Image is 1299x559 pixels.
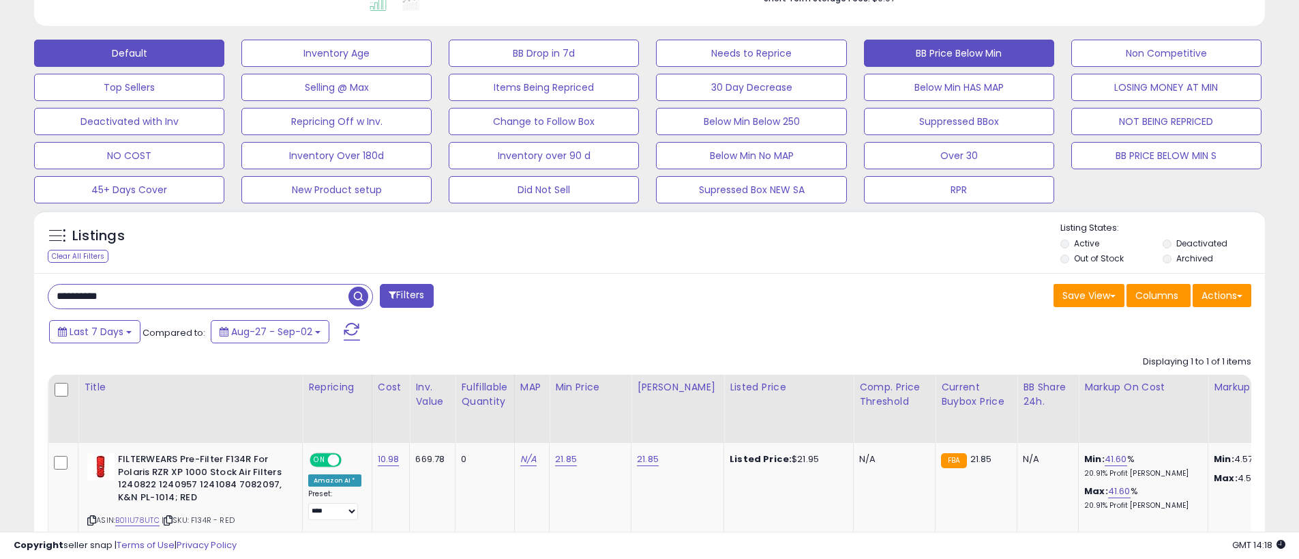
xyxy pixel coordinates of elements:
div: Current Buybox Price [941,380,1011,409]
a: 21.85 [637,453,659,466]
div: N/A [859,453,925,465]
button: NOT BEING REPRICED [1071,108,1261,135]
span: Last 7 Days [70,325,123,339]
button: BB Price Below Min [864,40,1054,67]
button: Default [34,40,224,67]
b: FILTERWEARS Pre-Filter F134R For Polaris RZR XP 1000 Stock Air Filters 1240822 1240957 1241084 70... [118,453,284,507]
div: seller snap | | [14,539,237,552]
button: 30 Day Decrease [656,74,846,101]
button: NO COST [34,142,224,169]
span: 21.85 [970,453,992,465]
div: Comp. Price Threshold [859,380,929,409]
button: Over 30 [864,142,1054,169]
b: Max: [1084,485,1108,498]
label: Active [1074,238,1099,249]
button: Needs to Reprice [656,40,846,67]
button: New Product setup [241,176,432,203]
b: Min: [1084,453,1105,465]
button: Selling @ Max [241,74,432,101]
img: 31V7IqffpcL._SL40_.jpg [87,453,115,481]
div: 0 [461,453,503,465]
span: | SKU: F134R - RED [162,515,235,526]
div: N/A [1023,453,1068,465]
div: Listed Price [730,380,848,395]
div: Title [84,380,297,395]
button: Actions [1193,284,1251,307]
button: RPR [864,176,1054,203]
div: % [1084,453,1197,478]
h5: Listings [72,227,125,246]
div: Min Price [555,380,625,395]
button: Below Min Below 250 [656,108,846,135]
label: Out of Stock [1074,253,1124,264]
div: MAP [520,380,543,395]
a: 21.85 [555,453,577,466]
button: Suppressed BBox [864,108,1054,135]
button: Aug-27 - Sep-02 [211,320,329,343]
div: $21.95 [730,453,843,465]
button: 45+ Days Cover [34,176,224,203]
a: Privacy Policy [177,539,237,551]
button: Change to Follow Box [449,108,639,135]
button: Non Competitive [1071,40,1261,67]
button: Below Min No MAP [656,142,846,169]
strong: Min: [1214,453,1234,465]
span: OFF [340,455,361,466]
a: N/A [520,453,537,466]
b: Listed Price: [730,453,792,465]
label: Archived [1176,253,1213,264]
button: Inventory over 90 d [449,142,639,169]
div: % [1084,485,1197,511]
div: 669.78 [415,453,445,465]
div: Markup on Cost [1084,380,1202,395]
strong: Max: [1214,472,1238,485]
div: BB Share 24h. [1023,380,1073,409]
div: Displaying 1 to 1 of 1 items [1143,356,1251,369]
button: Last 7 Days [49,320,140,343]
button: Filters [380,284,433,308]
p: 20.91% Profit [PERSON_NAME] [1084,501,1197,511]
button: Below Min HAS MAP [864,74,1054,101]
div: Clear All Filters [48,250,108,263]
div: Preset: [308,489,361,520]
strong: Copyright [14,539,63,551]
div: Inv. value [415,380,449,409]
div: Fulfillable Quantity [461,380,508,409]
span: 2025-09-12 14:18 GMT [1232,539,1285,551]
a: 41.60 [1108,485,1131,498]
button: Columns [1126,284,1191,307]
p: 20.91% Profit [PERSON_NAME] [1084,469,1197,478]
span: Compared to: [143,326,205,339]
span: ON [311,455,328,466]
div: Cost [378,380,404,395]
span: Aug-27 - Sep-02 [231,325,312,339]
a: B01IU78UTC [115,515,160,526]
div: Amazon AI * [308,474,361,487]
small: FBA [941,453,966,468]
button: Inventory Age [241,40,432,67]
button: Save View [1054,284,1124,307]
th: The percentage added to the cost of goods (COGS) that forms the calculator for Min & Max prices. [1079,375,1208,443]
button: Deactivated with Inv [34,108,224,135]
button: Top Sellers [34,74,224,101]
div: Repricing [308,380,366,395]
button: Did Not Sell [449,176,639,203]
button: Repricing Off w Inv. [241,108,432,135]
button: Items Being Repriced [449,74,639,101]
button: Inventory Over 180d [241,142,432,169]
a: Terms of Use [117,539,175,551]
div: [PERSON_NAME] [637,380,718,395]
span: Columns [1135,289,1178,302]
a: 41.60 [1105,453,1127,466]
button: BB PRICE BELOW MIN S [1071,142,1261,169]
button: BB Drop in 7d [449,40,639,67]
button: Supressed Box NEW SA [656,176,846,203]
a: 10.98 [378,453,400,466]
button: LOSING MONEY AT MIN [1071,74,1261,101]
label: Deactivated [1176,238,1227,249]
p: Listing States: [1060,222,1265,235]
